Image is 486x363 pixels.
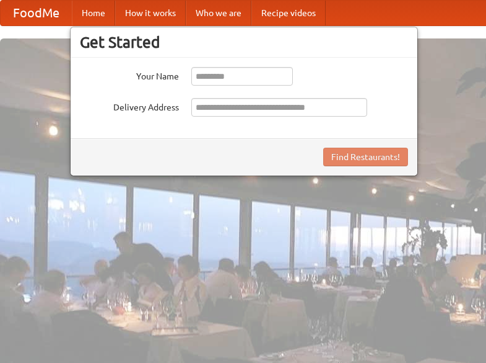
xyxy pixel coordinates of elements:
[80,33,408,52] h3: Get Started
[80,67,179,83] label: Your Name
[186,1,251,25] a: Who we are
[251,1,326,25] a: Recipe videos
[1,1,72,25] a: FoodMe
[80,98,179,114] label: Delivery Address
[115,1,186,25] a: How it works
[323,148,408,166] button: Find Restaurants!
[72,1,115,25] a: Home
